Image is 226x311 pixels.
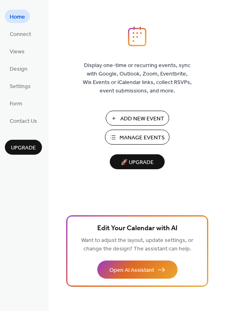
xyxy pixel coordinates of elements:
[120,115,164,123] span: Add New Event
[10,13,25,21] span: Home
[5,44,29,58] a: Views
[5,79,36,92] a: Settings
[83,61,192,95] span: Display one-time or recurring events, sync with Google, Outlook, Zoom, Eventbrite, Wix Events or ...
[10,117,37,126] span: Contact Us
[105,130,169,145] button: Manage Events
[10,82,31,91] span: Settings
[10,48,25,56] span: Views
[10,65,27,74] span: Design
[10,100,22,108] span: Form
[106,111,169,126] button: Add New Event
[110,154,165,169] button: 🚀 Upgrade
[109,266,154,275] span: Open AI Assistant
[10,30,31,39] span: Connect
[5,140,42,155] button: Upgrade
[5,114,42,127] a: Contact Us
[5,97,27,110] a: Form
[5,27,36,40] a: Connect
[119,134,165,142] span: Manage Events
[5,10,30,23] a: Home
[11,144,36,152] span: Upgrade
[128,26,146,46] img: logo_icon.svg
[5,62,32,75] a: Design
[97,223,178,234] span: Edit Your Calendar with AI
[115,157,160,168] span: 🚀 Upgrade
[97,261,178,279] button: Open AI Assistant
[81,235,193,254] span: Want to adjust the layout, update settings, or change the design? The assistant can help.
